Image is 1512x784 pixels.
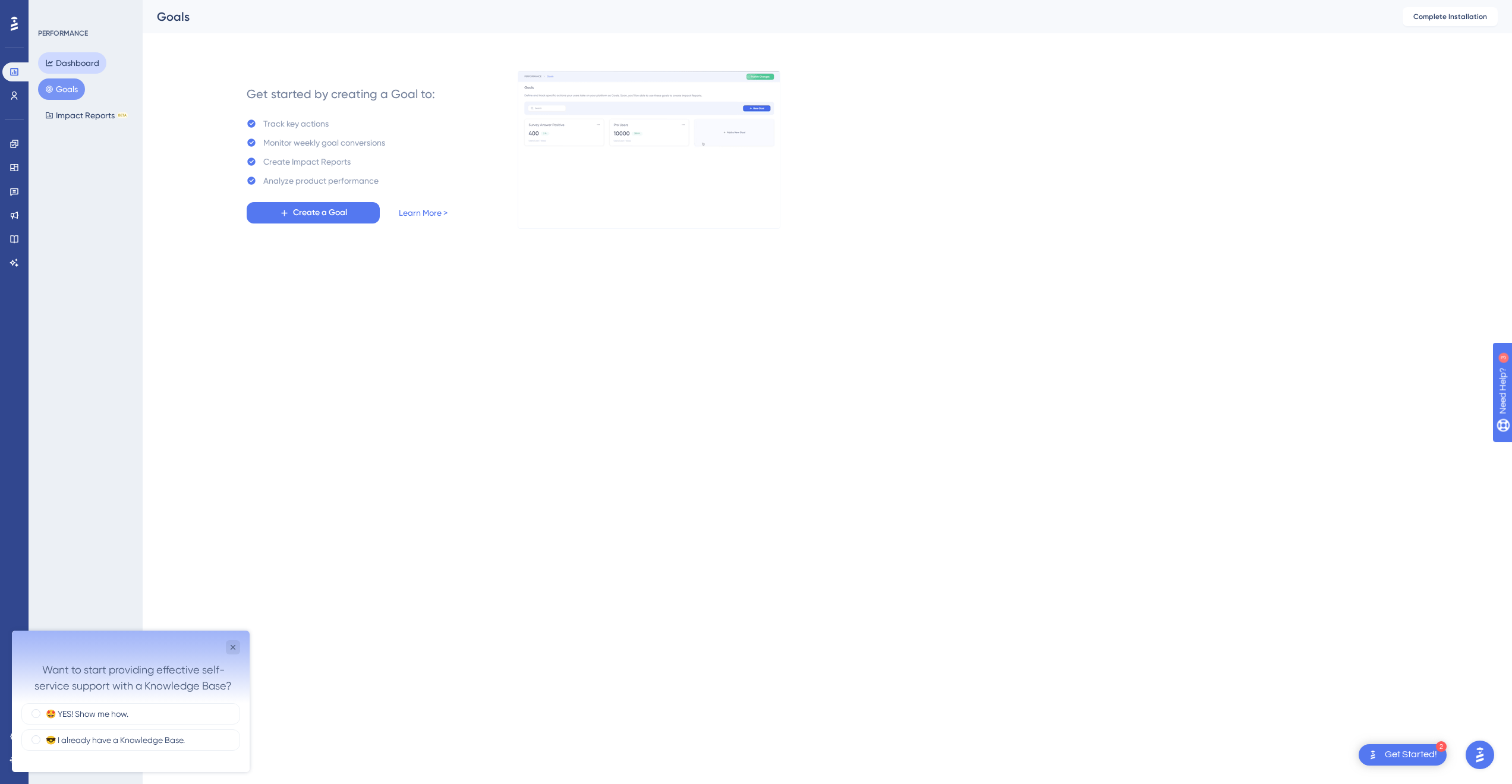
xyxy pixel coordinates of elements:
[1436,741,1447,752] div: 2
[1366,748,1380,762] img: launcher-image-alternative-text
[83,6,86,15] div: 3
[38,78,85,100] button: Goals
[263,136,385,150] div: Monitor weekly goal conversions
[518,71,780,229] img: 4ba7ac607e596fd2f9ec34f7978dce69.gif
[263,117,329,131] div: Track key actions
[247,86,435,102] div: Get started by creating a Goal to:
[117,112,128,118] div: BETA
[28,3,74,17] span: Need Help?
[293,206,347,220] span: Create a Goal
[1413,12,1487,21] span: Complete Installation
[38,29,88,38] div: PERFORMANCE
[157,8,1373,25] div: Goals
[399,206,448,220] a: Learn More >
[1359,744,1447,766] div: Open Get Started! checklist, remaining modules: 2
[1462,737,1498,773] iframe: UserGuiding AI Assistant Launcher
[12,631,250,772] iframe: UserGuiding Survey
[263,155,351,169] div: Create Impact Reports
[38,105,135,126] button: Impact ReportsBETA
[38,52,106,74] button: Dashboard
[247,202,380,223] button: Create a Goal
[263,174,379,188] div: Analyze product performance
[1385,748,1437,761] div: Get Started!
[1403,7,1498,26] button: Complete Installation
